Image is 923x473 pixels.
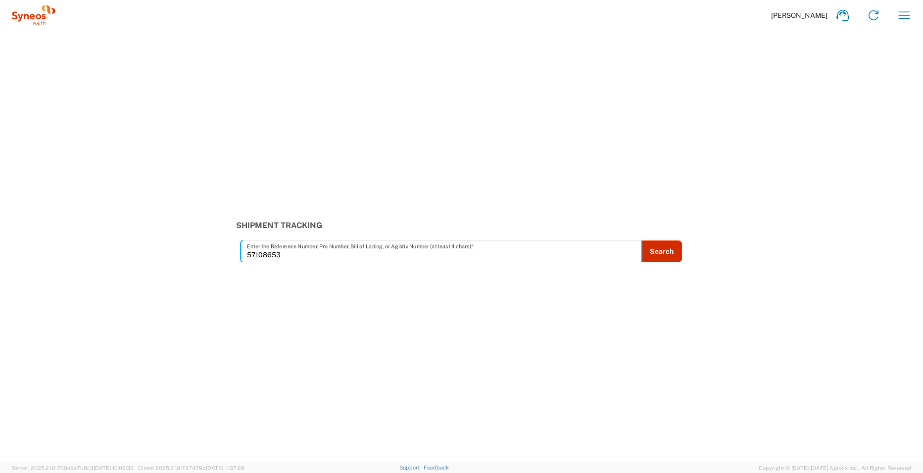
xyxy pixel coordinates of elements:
[641,240,682,262] button: Search
[138,465,244,471] span: Client: 2025.21.0-7d7479b
[759,464,911,473] span: Copyright © [DATE]-[DATE] Agistix Inc., All Rights Reserved
[206,465,244,471] span: [DATE] 11:37:29
[94,465,134,471] span: [DATE] 10:09:35
[424,465,449,471] a: Feedback
[236,221,687,230] h3: Shipment Tracking
[399,465,424,471] a: Support
[771,11,827,20] span: [PERSON_NAME]
[12,465,134,471] span: Server: 2025.21.0-769a9a7b8c3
